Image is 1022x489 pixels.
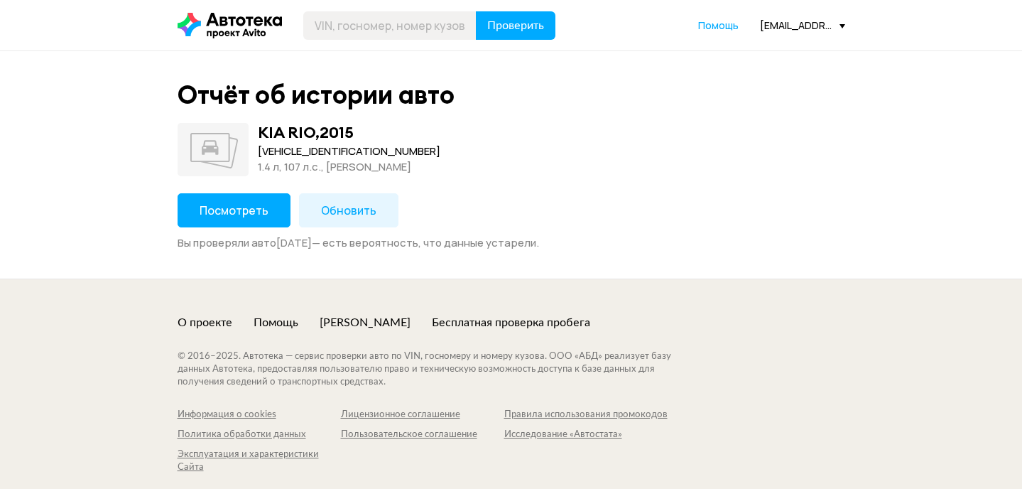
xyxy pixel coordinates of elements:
[320,315,411,331] a: [PERSON_NAME]
[760,18,845,32] div: [EMAIL_ADDRESS][DOMAIN_NAME]
[178,350,700,389] div: © 2016– 2025 . Автотека — сервис проверки авто по VIN, госномеру и номеру кузова. ООО «АБД» реали...
[321,203,376,218] span: Обновить
[341,429,504,441] a: Пользовательское соглашение
[258,123,354,141] div: KIA RIO , 2015
[303,11,477,40] input: VIN, госномер, номер кузова
[504,429,668,441] a: Исследование «Автостата»
[258,144,440,159] div: [VEHICLE_IDENTIFICATION_NUMBER]
[254,315,298,331] a: Помощь
[698,18,739,32] span: Помощь
[178,409,341,421] a: Информация о cookies
[178,448,341,474] a: Эксплуатация и характеристики Сайта
[178,429,341,441] a: Политика обработки данных
[178,236,845,250] div: Вы проверяли авто [DATE] — есть вероятность, что данные устарели.
[487,20,544,31] span: Проверить
[178,315,232,331] a: О проекте
[178,80,455,110] div: Отчёт об истории авто
[200,203,268,218] span: Посмотреть
[299,193,398,227] button: Обновить
[258,159,440,175] div: 1.4 л, 107 л.c., [PERSON_NAME]
[178,193,290,227] button: Посмотреть
[504,409,668,421] a: Правила использования промокодов
[476,11,555,40] button: Проверить
[432,315,590,331] a: Бесплатная проверка пробега
[698,18,739,33] a: Помощь
[341,409,504,421] a: Лицензионное соглашение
